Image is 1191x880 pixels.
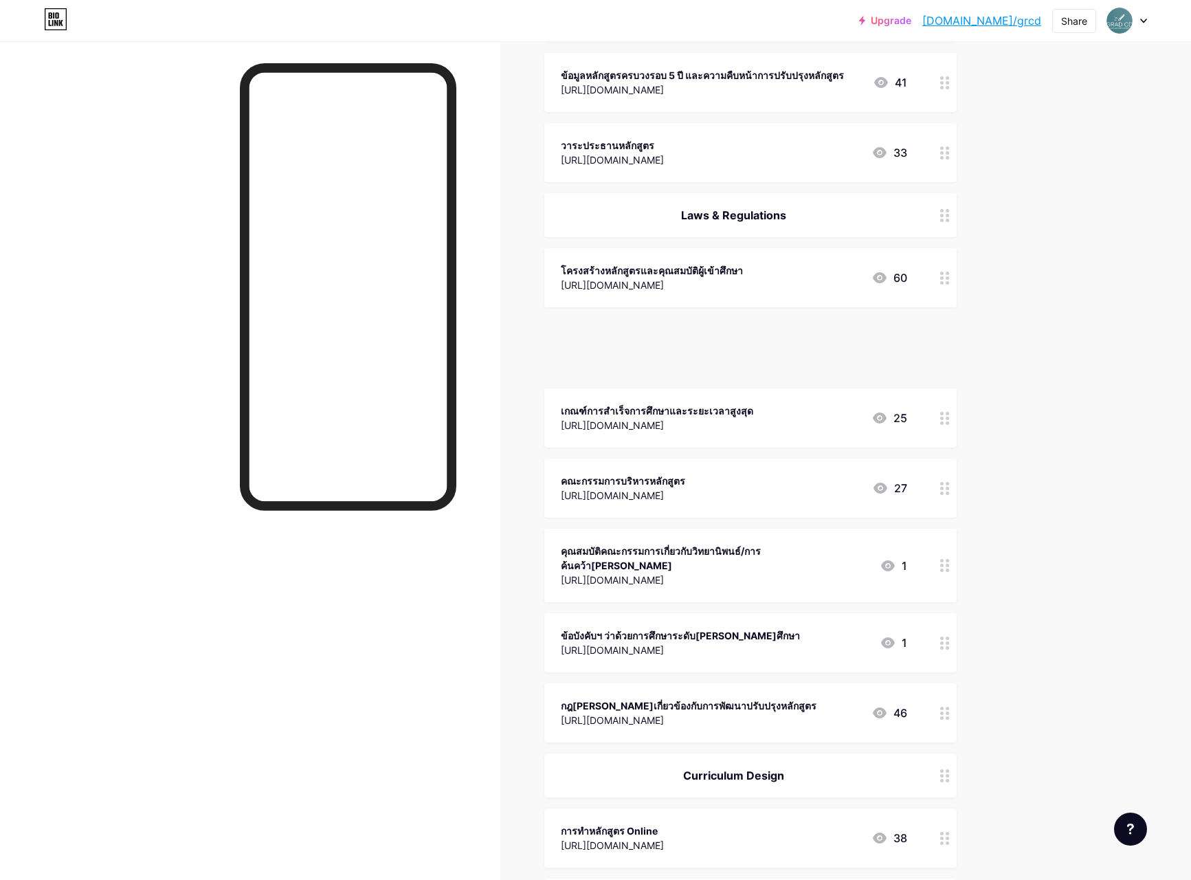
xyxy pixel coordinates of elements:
div: คณะกรรมการบริหารหลักสูตร [561,474,685,488]
div: [URL][DOMAIN_NAME] [561,573,869,587]
a: Upgrade [859,15,911,26]
div: 27 [872,480,907,496]
div: Share [1061,14,1087,28]
div: [URL][DOMAIN_NAME] [561,713,816,727]
img: Narudol Kongton [1106,8,1133,34]
div: 1 [880,558,907,574]
div: [URL][DOMAIN_NAME] [561,643,800,657]
div: เกณฑ์การสำเร็จการศึกษาและระยะเวลาสูงสุด [561,404,753,418]
div: [URL][DOMAIN_NAME] [561,838,664,852]
a: [DOMAIN_NAME]/grcd [922,12,1041,29]
div: 1 [880,635,907,651]
div: 38 [871,830,907,846]
div: 60 [871,269,907,286]
div: กฎ[PERSON_NAME]เกี่ยวข้องกับการพัฒนาปรับปรุงหลักสูตร [561,698,816,713]
div: Curriculum Design [561,767,907,784]
div: 33 [871,144,907,161]
div: ข้อบังคับฯ ว่าด้วยการศึกษาระดับ[PERSON_NAME]ศึกษา [561,628,800,643]
div: [URL][DOMAIN_NAME] [561,488,685,503]
div: ข้อมูลหลักสูตรครบวงรอบ 5 ปี และความคืบหน้าการปรับปรุงหลักสูตร [561,68,844,82]
div: 41 [873,74,907,91]
div: [URL][DOMAIN_NAME] [561,418,753,432]
div: คุณสมบัติคณะกรรมการเกี่ยวกับวิทยานิพนธ์/การค้นคว้า[PERSON_NAME] [561,544,869,573]
div: [URL][DOMAIN_NAME] [561,278,743,292]
div: 25 [871,410,907,426]
div: Laws & Regulations [561,207,907,223]
div: โครงสร้างหลักสูตรและคุณสมบัติผู้เข้าศึกษา [561,263,743,278]
div: วาระประธานหลักสูตร [561,138,664,153]
div: [URL][DOMAIN_NAME] [561,82,844,97]
div: [URL][DOMAIN_NAME] [561,153,664,167]
div: 46 [871,705,907,721]
div: การทำหลักสูตร Online [561,824,664,838]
